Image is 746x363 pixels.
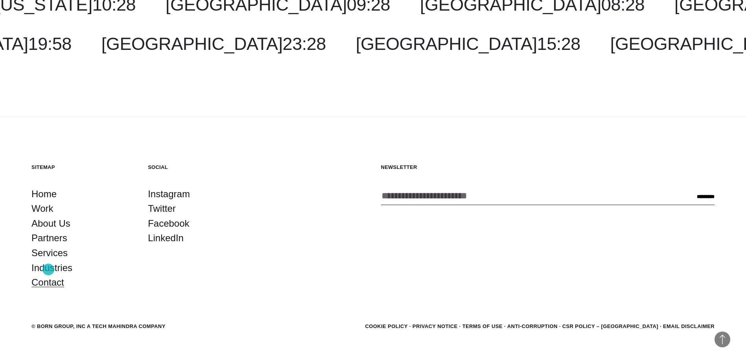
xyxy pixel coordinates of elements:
[148,231,184,246] a: LinkedIn
[663,323,715,329] a: Email Disclaimer
[715,332,730,347] button: Back to Top
[28,34,72,54] span: 19:58
[148,164,249,170] h5: Social
[31,216,70,231] a: About Us
[148,216,189,231] a: Facebook
[365,323,407,329] a: Cookie Policy
[537,34,580,54] span: 15:28
[283,34,326,54] span: 23:28
[31,187,57,202] a: Home
[462,323,503,329] a: Terms of Use
[31,231,67,246] a: Partners
[101,34,326,54] a: [GEOGRAPHIC_DATA]23:28
[31,201,53,216] a: Work
[356,34,580,54] a: [GEOGRAPHIC_DATA]15:28
[381,164,715,170] h5: Newsletter
[562,323,658,329] a: CSR POLICY – [GEOGRAPHIC_DATA]
[148,187,190,202] a: Instagram
[148,201,176,216] a: Twitter
[413,323,458,329] a: Privacy Notice
[507,323,558,329] a: Anti-Corruption
[31,260,72,275] a: Industries
[31,246,68,260] a: Services
[31,164,132,170] h5: Sitemap
[31,323,166,330] div: © BORN GROUP, INC A Tech Mahindra Company
[31,275,64,290] a: Contact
